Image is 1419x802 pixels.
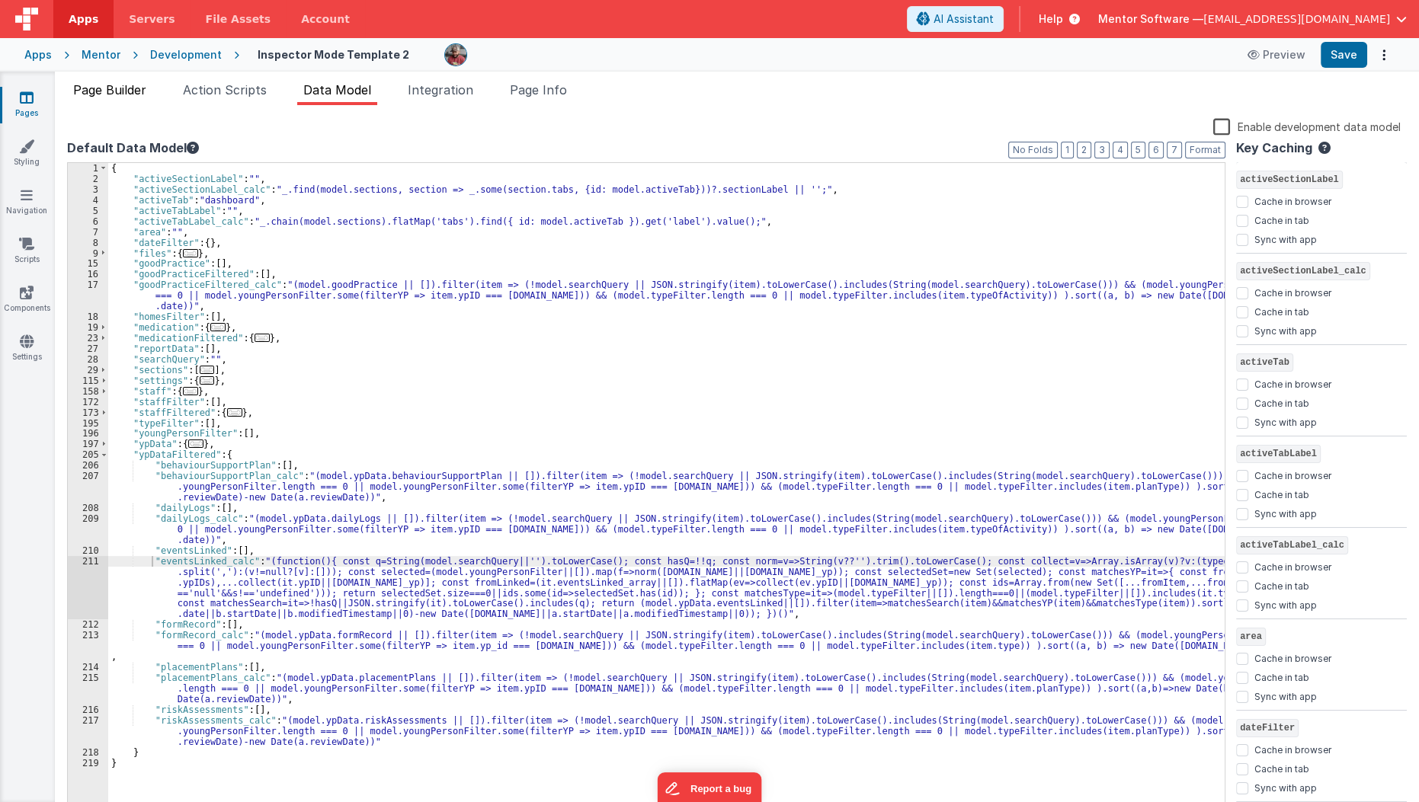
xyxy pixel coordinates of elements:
div: 9 [68,248,108,259]
span: Action Scripts [183,82,267,97]
label: Sync with app [1254,505,1317,520]
div: 28 [68,354,108,365]
label: Cache in tab [1254,212,1309,227]
div: 209 [68,513,108,545]
div: 17 [68,280,108,312]
button: 6 [1148,142,1164,158]
span: File Assets [206,11,271,27]
button: 7 [1167,142,1182,158]
span: activeSectionLabel_calc [1236,262,1370,280]
button: Options [1373,44,1395,66]
div: 217 [68,715,108,747]
div: Apps [24,47,52,62]
div: Development [150,47,222,62]
label: Sync with app [1254,596,1317,612]
label: Cache in browser [1254,375,1331,391]
button: 3 [1094,142,1110,158]
span: ... [200,376,215,385]
div: 2 [68,174,108,184]
div: 158 [68,386,108,397]
span: ... [200,366,215,374]
div: 219 [68,758,108,768]
div: 5 [68,206,108,216]
div: Mentor [82,47,120,62]
div: 207 [68,471,108,503]
label: Cache in tab [1254,669,1309,684]
div: 195 [68,418,108,429]
div: 214 [68,662,108,673]
div: 23 [68,333,108,343]
button: 5 [1131,142,1145,158]
div: 1 [68,163,108,174]
div: 4 [68,195,108,206]
div: 27 [68,343,108,354]
span: Data Model [303,82,371,97]
span: activeTabLabel [1236,445,1321,463]
img: eba322066dbaa00baf42793ca2fab581 [445,44,466,66]
span: Apps [69,11,98,27]
label: Cache in browser [1254,193,1331,208]
label: Sync with app [1254,231,1317,246]
button: Mentor Software — [EMAIL_ADDRESS][DOMAIN_NAME] [1098,11,1407,27]
label: Sync with app [1254,688,1317,703]
span: ... [227,408,242,417]
div: 3 [68,184,108,195]
div: 196 [68,428,108,439]
div: 197 [68,439,108,449]
span: activeSectionLabel [1236,171,1343,189]
button: AI Assistant [907,6,1004,32]
label: Cache in tab [1254,760,1309,775]
span: ... [183,387,198,395]
button: No Folds [1008,142,1058,158]
label: Cache in browser [1254,284,1331,299]
span: Integration [408,82,473,97]
span: ... [183,249,198,257]
span: dateFilter [1236,719,1299,737]
button: Format [1185,142,1225,158]
div: 6 [68,216,108,227]
div: 205 [68,449,108,460]
span: ... [188,439,203,448]
label: Cache in tab [1254,303,1309,318]
div: 218 [68,747,108,758]
div: 8 [68,238,108,248]
div: 216 [68,705,108,715]
span: Mentor Software — [1098,11,1203,27]
button: 2 [1077,142,1091,158]
span: [EMAIL_ADDRESS][DOMAIN_NAME] [1203,11,1390,27]
label: Cache in tab [1254,486,1309,501]
h4: Inspector Mode Template 2 [258,49,409,60]
div: 172 [68,397,108,407]
button: Save [1321,42,1367,68]
span: area [1236,628,1266,646]
label: Sync with app [1254,779,1317,794]
span: AI Assistant [934,11,994,27]
button: Preview [1238,43,1315,67]
div: 7 [68,227,108,238]
label: Enable development data model [1213,117,1401,135]
label: Sync with app [1254,322,1317,337]
div: 212 [68,619,108,630]
span: Servers [129,11,175,27]
button: Default Data Model [67,139,199,157]
div: 213 [68,630,108,662]
button: 4 [1113,142,1128,158]
div: 15 [68,258,108,269]
span: activeTabLabel_calc [1236,536,1348,554]
label: Sync with app [1254,414,1317,429]
span: Page Info [510,82,567,97]
h4: Key Caching [1236,142,1312,155]
div: 206 [68,460,108,471]
span: Help [1039,11,1063,27]
span: activeTab [1236,353,1293,372]
label: Cache in tab [1254,577,1309,593]
div: 115 [68,375,108,386]
label: Cache in browser [1254,558,1331,574]
div: 18 [68,312,108,322]
label: Cache in browser [1254,741,1331,756]
button: 1 [1061,142,1074,158]
label: Cache in browser [1254,650,1331,665]
span: ... [255,334,270,342]
div: 173 [68,407,108,418]
label: Cache in browser [1254,467,1331,482]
